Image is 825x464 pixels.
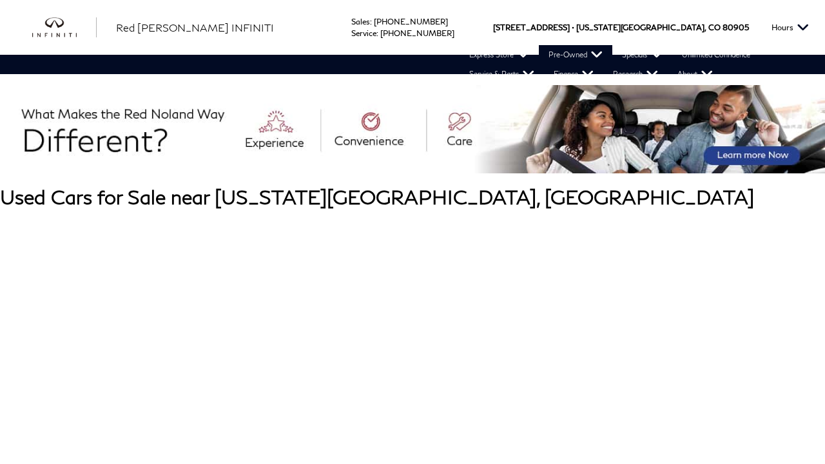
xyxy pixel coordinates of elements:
a: About [668,64,723,84]
a: [PHONE_NUMBER] [380,28,454,38]
a: Pre-Owned [539,45,612,64]
span: Red [PERSON_NAME] INFINITI [116,21,274,34]
span: : [376,28,378,38]
nav: Main Navigation [13,45,825,84]
a: Finance [544,64,603,84]
a: Unlimited Confidence [672,45,760,64]
a: infiniti [32,17,97,38]
a: [STREET_ADDRESS] • [US_STATE][GEOGRAPHIC_DATA], CO 80905 [493,23,749,32]
img: INFINITI [32,17,97,38]
a: Specials [612,45,672,64]
a: Service & Parts [460,64,544,84]
span: : [370,17,372,26]
a: Express Store [460,45,539,64]
span: Service [351,28,376,38]
a: Research [603,64,668,84]
span: Sales [351,17,370,26]
a: [PHONE_NUMBER] [374,17,448,26]
a: Red [PERSON_NAME] INFINITI [116,20,274,35]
